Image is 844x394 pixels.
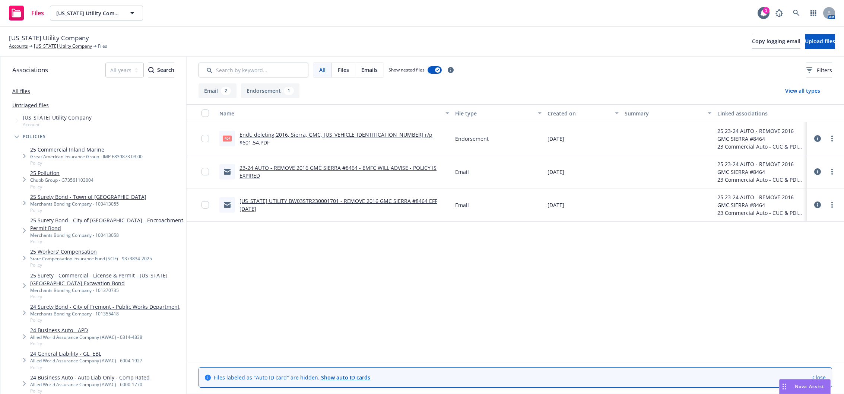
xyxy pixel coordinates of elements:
[9,43,28,50] a: Accounts
[30,287,183,293] div: Merchants Bonding Company - 101370735
[717,143,804,150] div: 23 Commercial Auto - CUC & PDI
[30,201,146,207] div: Merchants Bonding Company - 100413055
[30,326,142,334] a: 24 Business Auto - APD
[12,65,48,75] span: Associations
[772,6,787,20] a: Report a Bug
[805,38,835,45] span: Upload files
[388,67,425,73] span: Show nested files
[34,43,92,50] a: [US_STATE] Utility Company
[717,127,804,143] div: 25 23-24 AUTO - REMOVE 2016 GMC SIERRA #8464
[817,66,832,74] span: Filters
[23,134,46,139] span: Policies
[789,6,804,20] a: Search
[361,66,378,74] span: Emails
[30,381,150,388] div: Allied World Assurance Company (AWAC) - 6000-1770
[30,216,183,232] a: 25 Surety Bond - City of [GEOGRAPHIC_DATA] - Encroachment Permit Bond
[30,334,142,340] div: Allied World Assurance Company (AWAC) - 0314-4838
[30,340,142,347] span: Policy
[752,34,800,49] button: Copy logging email
[717,193,804,209] div: 25 23-24 AUTO - REMOVE 2016 GMC SIERRA #8464
[548,135,564,143] span: [DATE]
[12,101,49,109] a: Untriaged files
[319,66,326,74] span: All
[717,176,804,184] div: 23 Commercial Auto - CUC & PDI
[199,63,308,77] input: Search by keyword...
[239,131,432,146] a: Endt. deleting 2016, Sierra, GMC, [US_VEHICLE_IDENTIFICATION_NUMBER] r/p $601.54.PDF
[717,209,804,217] div: 23 Commercial Auto - CUC & PDI
[148,63,174,77] div: Search
[219,109,441,117] div: Name
[828,167,837,176] a: more
[23,121,92,128] span: Account
[455,135,489,143] span: Endorsement
[6,3,47,23] a: Files
[752,38,800,45] span: Copy logging email
[31,10,44,16] span: Files
[202,109,209,117] input: Select all
[202,135,209,142] input: Toggle Row Selected
[30,388,150,394] span: Policy
[452,104,545,122] button: File type
[30,271,183,287] a: 25 Surety - Commercial - License & Permit - [US_STATE][GEOGRAPHIC_DATA] Excavation Bond
[780,379,789,394] div: Drag to move
[214,374,370,381] span: Files labeled as "Auto ID card" are hidden.
[812,374,826,381] a: Close
[23,114,92,121] span: [US_STATE] Utility Company
[806,66,832,74] span: Filters
[284,87,294,95] div: 1
[30,255,152,262] div: State Compensation Insurance Fund (SCIF) - 9373834-2025
[30,350,142,358] a: 24 General Liability - GL, EBL
[30,169,93,177] a: 25 Pollution
[806,6,821,20] a: Switch app
[202,168,209,175] input: Toggle Row Selected
[30,184,93,190] span: Policy
[148,63,174,77] button: SearchSearch
[30,317,180,323] span: Policy
[30,177,93,183] div: Chubb Group - G73561103004
[779,379,831,394] button: Nova Assist
[199,83,237,98] button: Email
[239,197,437,212] a: [US_STATE] UTILITY BW03STR230001701 - REMOVE 2016 GMC SIERRA #8464 EFF [DATE]
[30,207,146,213] span: Policy
[321,374,370,381] a: Show auto ID cards
[9,33,89,43] span: [US_STATE] Utility Company
[806,63,832,77] button: Filters
[30,374,150,381] a: 24 Business Auto - Auto Liab Only - Comp Rated
[12,88,30,95] a: All files
[795,383,824,390] span: Nova Assist
[216,104,452,122] button: Name
[548,201,564,209] span: [DATE]
[223,136,232,141] span: PDF
[805,34,835,49] button: Upload files
[202,201,209,209] input: Toggle Row Selected
[717,160,804,176] div: 25 23-24 AUTO - REMOVE 2016 GMC SIERRA #8464
[30,303,180,311] a: 24 Surety Bond - City of Fremont - Public Works Department
[455,109,533,117] div: File type
[239,164,437,179] a: 23-24 AUTO - REMOVE 2016 GMC SIERRA #8464 - EMFC WILL ADVISE - POLICY IS EXPIRED
[98,43,107,50] span: Files
[30,238,183,245] span: Policy
[548,168,564,176] span: [DATE]
[50,6,143,20] button: [US_STATE] Utility Company
[30,146,143,153] a: 25 Commercial Inland Marine
[714,104,807,122] button: Linked associations
[30,364,142,371] span: Policy
[30,193,146,201] a: 25 Surety Bond - Town of [GEOGRAPHIC_DATA]
[30,358,142,364] div: Allied World Assurance Company (AWAC) - 6004-1927
[622,104,714,122] button: Summary
[455,201,469,209] span: Email
[56,9,121,17] span: [US_STATE] Utility Company
[763,7,770,14] div: 1
[338,66,349,74] span: Files
[30,153,143,160] div: Great American Insurance Group - IMP E839873 03 00
[548,109,610,117] div: Created on
[828,200,837,209] a: more
[30,160,143,166] span: Policy
[30,311,180,317] div: Merchants Bonding Company - 101355418
[30,262,152,268] span: Policy
[828,134,837,143] a: more
[625,109,703,117] div: Summary
[221,87,231,95] div: 2
[455,168,469,176] span: Email
[148,67,154,73] svg: Search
